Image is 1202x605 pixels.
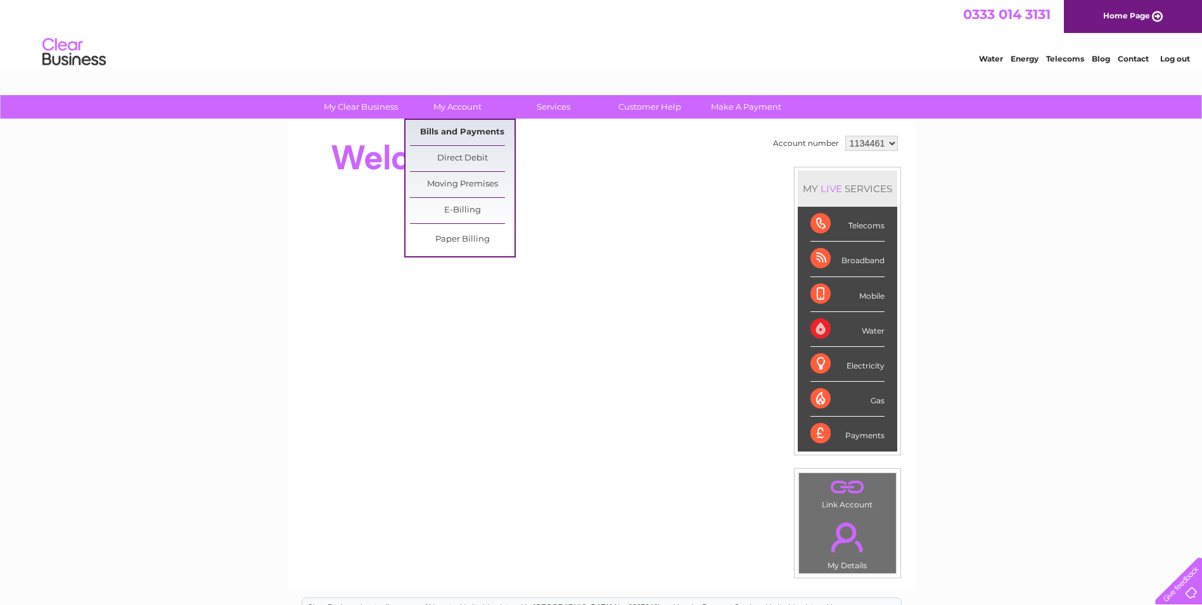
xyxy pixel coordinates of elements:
[979,54,1003,63] a: Water
[810,277,885,312] div: Mobile
[818,183,845,195] div: LIVE
[302,7,901,62] div: Clear Business is a trading name of Verastar Limited (registered in [GEOGRAPHIC_DATA] No. 3667643...
[810,417,885,451] div: Payments
[501,95,606,119] a: Services
[1046,54,1084,63] a: Telecoms
[405,95,509,119] a: My Account
[598,95,702,119] a: Customer Help
[810,347,885,382] div: Electricity
[410,227,515,252] a: Paper Billing
[963,6,1051,22] a: 0333 014 3131
[42,33,106,72] img: logo.png
[1118,54,1149,63] a: Contact
[410,146,515,171] a: Direct Debit
[802,476,893,498] a: .
[1092,54,1110,63] a: Blog
[810,207,885,242] div: Telecoms
[802,515,893,559] a: .
[410,172,515,197] a: Moving Premises
[1160,54,1190,63] a: Log out
[810,382,885,417] div: Gas
[770,133,842,154] td: Account number
[798,512,897,574] td: My Details
[798,472,897,512] td: Link Account
[1011,54,1039,63] a: Energy
[810,312,885,347] div: Water
[810,242,885,276] div: Broadband
[410,120,515,145] a: Bills and Payments
[410,198,515,223] a: E-Billing
[694,95,798,119] a: Make A Payment
[309,95,413,119] a: My Clear Business
[798,171,897,207] div: MY SERVICES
